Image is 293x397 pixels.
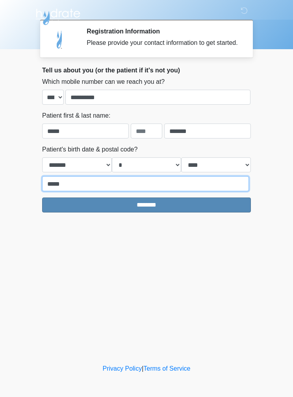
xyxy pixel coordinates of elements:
label: Which mobile number can we reach you at? [42,77,165,87]
a: | [142,365,143,372]
img: Agent Avatar [48,28,72,51]
label: Patient first & last name: [42,111,110,120]
h2: Tell us about you (or the patient if it's not you) [42,66,251,74]
label: Patient's birth date & postal code? [42,145,137,154]
img: Hydrate IV Bar - Flagstaff Logo [34,6,82,26]
a: Terms of Service [143,365,190,372]
a: Privacy Policy [103,365,142,372]
div: Please provide your contact information to get started. [87,38,239,48]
